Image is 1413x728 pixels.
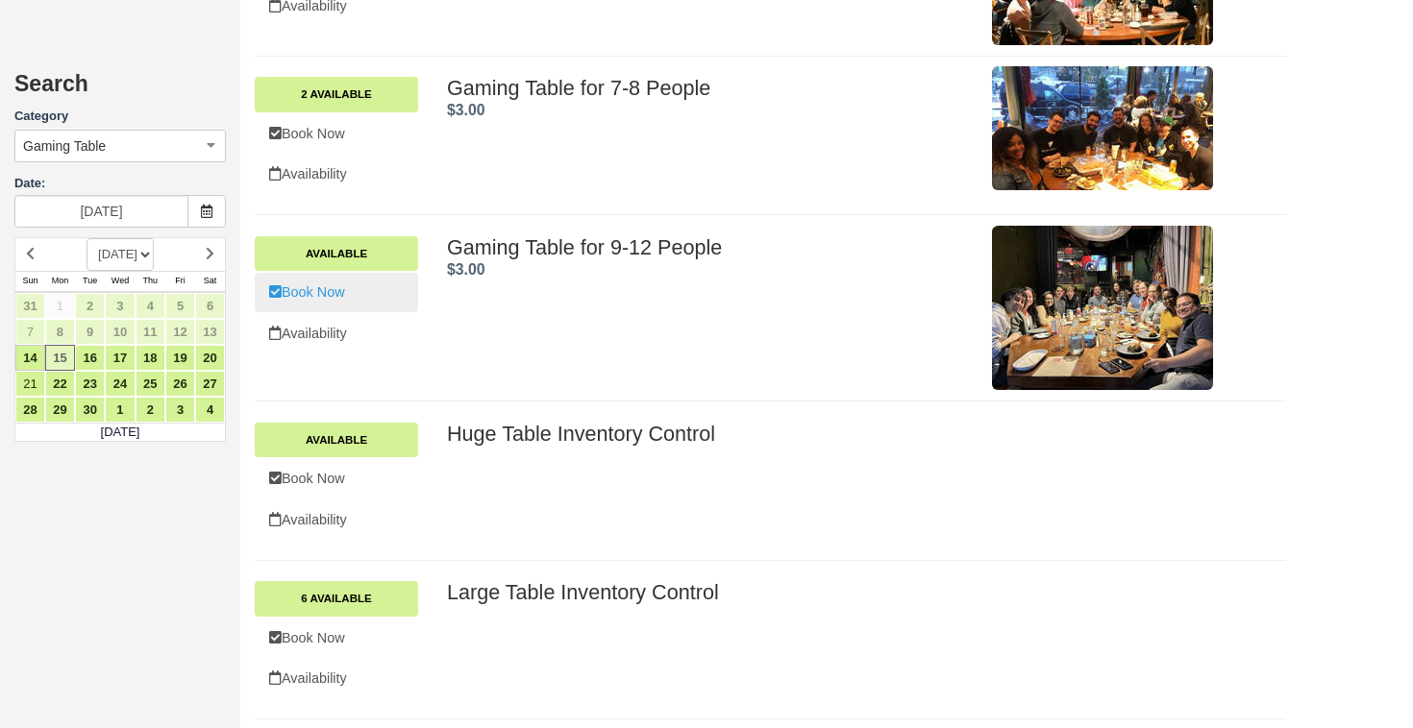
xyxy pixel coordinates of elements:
[15,423,226,442] td: [DATE]
[105,271,135,292] th: Wed
[165,319,195,345] a: 12
[136,319,165,345] a: 11
[165,345,195,371] a: 19
[255,459,418,498] a: Book Now
[255,659,418,698] a: Availability
[14,175,226,193] label: Date:
[136,293,165,319] a: 4
[45,345,75,371] a: 15
[447,77,957,100] h2: Gaming Table for 7-8 People
[75,293,105,319] a: 2
[447,581,1213,604] h2: Large Table Inventory Control
[15,371,45,397] a: 21
[136,371,165,397] a: 25
[195,271,225,292] th: Sat
[105,293,135,319] a: 3
[195,345,225,371] a: 20
[75,397,105,423] a: 30
[136,271,165,292] th: Thu
[105,319,135,345] a: 10
[45,397,75,423] a: 29
[15,293,45,319] a: 31
[105,397,135,423] a: 1
[105,371,135,397] a: 24
[165,371,195,397] a: 26
[255,155,418,194] a: Availability
[165,293,195,319] a: 5
[255,273,418,312] a: Book Now
[15,345,45,371] a: 14
[15,271,45,292] th: Sun
[195,397,225,423] a: 4
[14,72,226,108] h2: Search
[45,271,75,292] th: Mon
[14,108,226,126] label: Category
[255,581,418,616] a: 6 Available
[15,397,45,423] a: 28
[255,77,418,111] a: 2 Available
[105,345,135,371] a: 17
[447,236,957,259] h2: Gaming Table for 9-12 People
[165,271,195,292] th: Fri
[447,261,485,278] span: $3.00
[447,423,1213,446] h2: Huge Table Inventory Control
[447,102,485,118] strong: Price: $3
[75,345,105,371] a: 16
[14,130,226,162] button: Gaming Table
[75,271,105,292] th: Tue
[75,371,105,397] a: 23
[45,371,75,397] a: 22
[255,619,418,658] a: Book Now
[15,319,45,345] a: 7
[75,319,105,345] a: 9
[447,102,485,118] span: $3.00
[195,293,225,319] a: 6
[447,261,485,278] strong: Price: $3
[195,319,225,345] a: 13
[992,66,1213,190] img: M143-1
[45,293,75,319] a: 1
[165,397,195,423] a: 3
[255,236,418,271] a: Available
[195,371,225,397] a: 27
[136,345,165,371] a: 18
[255,423,418,457] a: Available
[45,319,75,345] a: 8
[255,314,418,353] a: Availability
[255,500,418,540] a: Availability
[23,136,106,156] span: Gaming Table
[136,397,165,423] a: 2
[255,114,418,154] a: Book Now
[992,226,1213,390] img: M182-1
